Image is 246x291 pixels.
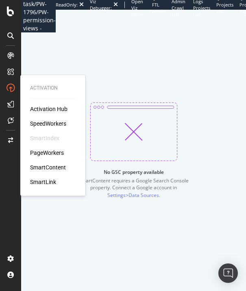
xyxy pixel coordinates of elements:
[104,169,164,175] div: No GSC property available
[30,105,67,113] a: Activation Hub
[30,149,64,157] a: PageWorkers
[30,120,66,128] a: SpeedWorkers
[30,163,66,171] a: SmartContent
[30,85,76,92] div: Activation
[218,263,238,283] div: Open Intercom Messenger
[30,134,59,142] div: SmartIndex
[77,177,191,199] div: SmartContent requires a Google Search Console property. Connect a Google account in
[90,101,178,162] img: svg%3e
[107,191,160,199] a: Settings>Data Sources.
[56,2,78,8] div: ReadOnly:
[152,2,165,14] span: FTL admin
[216,2,233,14] span: Projects List
[30,178,56,186] a: SmartLink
